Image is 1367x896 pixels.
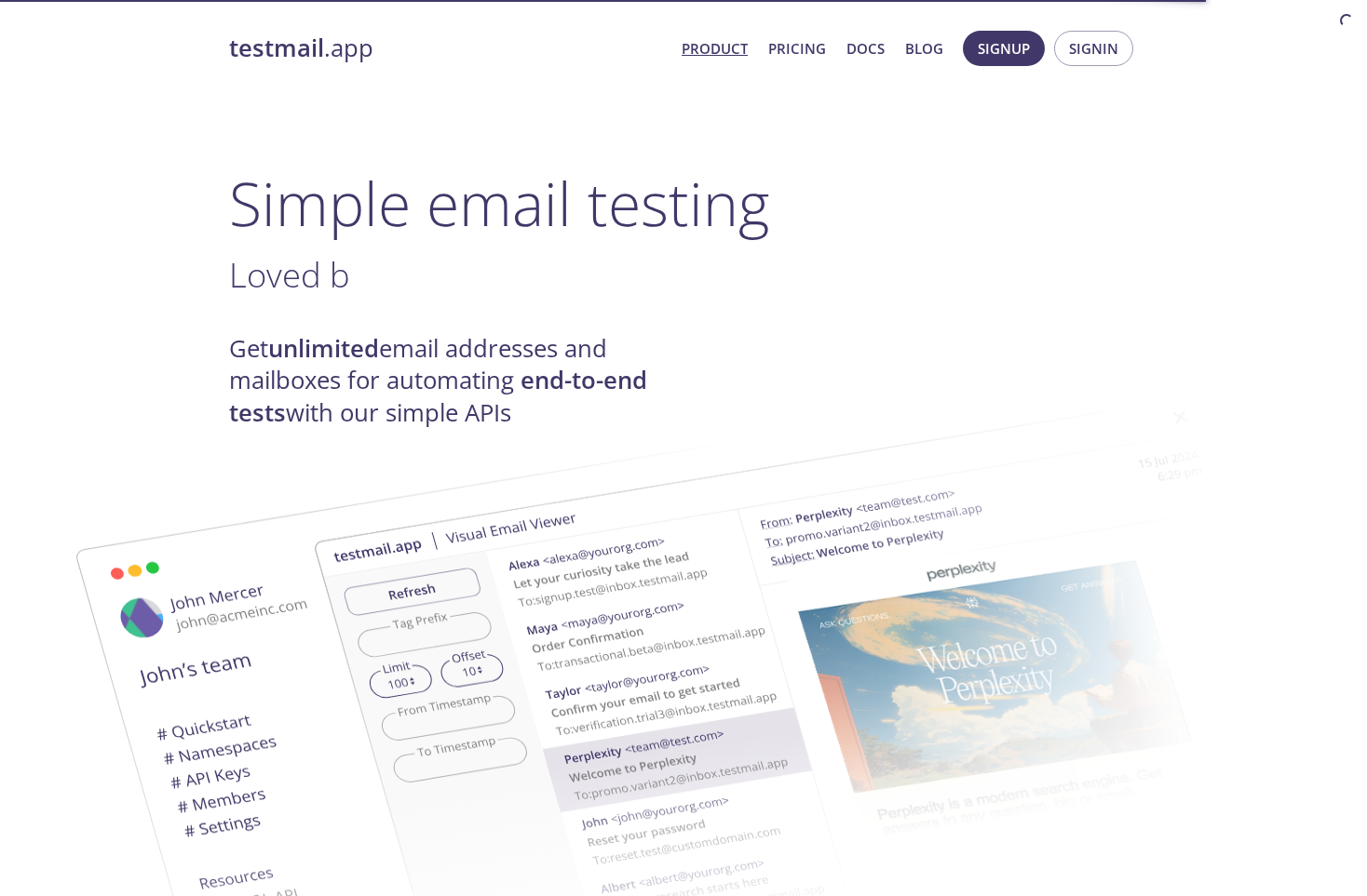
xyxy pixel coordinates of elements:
[963,31,1045,66] button: Signup
[229,364,647,428] strong: end-to-end tests
[229,32,324,64] strong: testmail
[905,36,943,60] a: Blog
[229,167,1138,239] h1: Simple email testing
[268,332,379,365] strong: unlimited
[229,33,667,64] a: testmail.app
[846,36,885,60] a: Docs
[978,36,1030,60] span: Signup
[1054,31,1133,66] button: Signin
[1069,36,1118,60] span: Signin
[229,251,350,298] span: Loved b
[682,36,748,60] a: Product
[768,36,826,60] a: Pricing
[229,333,683,429] h4: Get email addresses and mailboxes for automating with our simple APIs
